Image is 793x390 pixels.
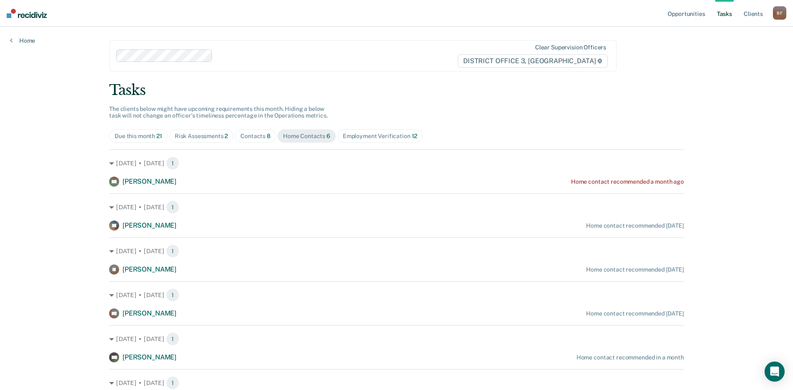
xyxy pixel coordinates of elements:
[773,6,786,20] button: BF
[175,133,228,140] div: Risk Assessments
[458,54,608,68] span: DISTRICT OFFICE 3, [GEOGRAPHIC_DATA]
[535,44,606,51] div: Clear supervision officers
[122,177,176,185] span: [PERSON_NAME]
[586,266,684,273] div: Home contact recommended [DATE]
[166,244,179,258] span: 1
[122,265,176,273] span: [PERSON_NAME]
[109,105,328,119] span: The clients below might have upcoming requirements this month. Hiding a below task will not chang...
[7,9,47,18] img: Recidiviz
[576,354,684,361] div: Home contact recommended in a month
[326,133,330,139] span: 6
[166,376,179,390] span: 1
[109,157,684,170] div: [DATE] • [DATE] 1
[765,362,785,382] div: Open Intercom Messenger
[109,82,684,99] div: Tasks
[122,221,176,229] span: [PERSON_NAME]
[586,222,684,229] div: Home contact recommended [DATE]
[571,178,684,185] div: Home contact recommended a month ago
[166,200,179,214] span: 1
[122,353,176,361] span: [PERSON_NAME]
[412,133,418,139] span: 12
[109,200,684,214] div: [DATE] • [DATE] 1
[773,6,786,20] div: B F
[10,37,35,44] a: Home
[166,332,179,346] span: 1
[122,309,176,317] span: [PERSON_NAME]
[109,244,684,258] div: [DATE] • [DATE] 1
[115,133,162,140] div: Due this month
[109,376,684,390] div: [DATE] • [DATE] 1
[267,133,270,139] span: 8
[166,157,179,170] span: 1
[283,133,330,140] div: Home Contacts
[166,288,179,302] span: 1
[240,133,270,140] div: Contacts
[224,133,228,139] span: 2
[343,133,417,140] div: Employment Verification
[109,288,684,302] div: [DATE] • [DATE] 1
[156,133,162,139] span: 21
[586,310,684,317] div: Home contact recommended [DATE]
[109,332,684,346] div: [DATE] • [DATE] 1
